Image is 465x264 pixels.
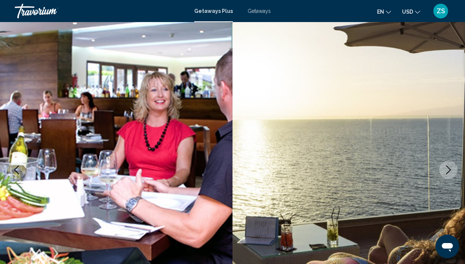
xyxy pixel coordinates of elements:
[248,8,271,14] a: Getaways
[7,161,26,179] button: Previous image
[431,3,450,19] button: User Menu
[436,235,459,258] iframe: Кнопка запуска окна обмена сообщениями
[437,7,445,15] span: ZS
[439,161,458,179] button: Next image
[377,9,384,15] span: en
[402,9,413,15] span: USD
[402,6,420,17] button: Change currency
[194,8,233,14] a: Getaways Plus
[15,4,187,18] a: Travorium
[377,6,391,17] button: Change language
